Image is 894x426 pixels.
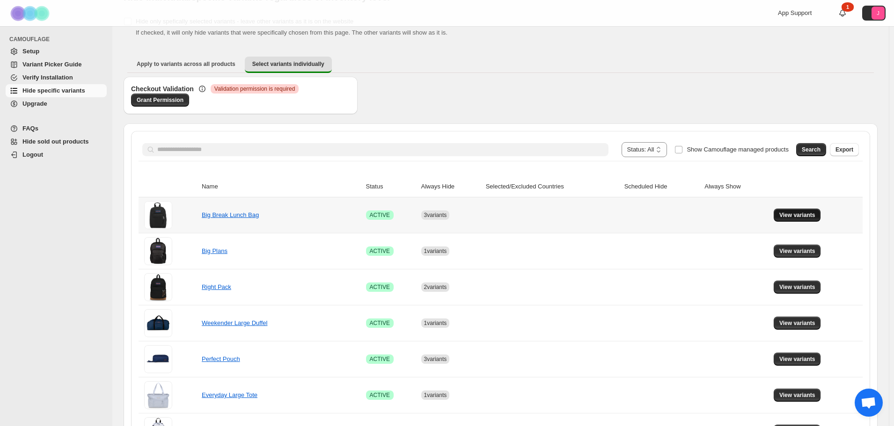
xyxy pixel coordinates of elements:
span: View variants [779,355,815,363]
h3: Checkout Validation [131,84,194,94]
span: ACTIVE [370,211,390,219]
a: FAQs [6,122,107,135]
th: Selected/Excluded Countries [483,176,622,197]
span: Variant Picker Guide [22,61,81,68]
th: Always Show [702,176,771,197]
button: View variants [774,209,821,222]
a: Hide sold out products [6,135,107,148]
a: Setup [6,45,107,58]
span: Hide sold out products [22,138,89,145]
a: Big Plans [202,247,227,254]
span: Select variants individually [252,60,324,68]
span: ACTIVE [370,283,390,291]
a: Verify Installation [6,71,107,84]
button: View variants [774,389,821,402]
span: App Support [778,9,812,16]
span: Validation permission is required [214,85,295,93]
a: Upgrade [6,97,107,110]
button: Export [830,143,859,156]
a: Logout [6,148,107,161]
span: 1 variants [424,248,447,254]
span: Logout [22,151,43,158]
th: Scheduled Hide [622,176,702,197]
span: Export [835,146,853,153]
span: Show Camouflage managed products [687,146,789,153]
img: Camouflage [7,0,54,26]
a: Variant Picker Guide [6,58,107,71]
button: Avatar with initials J [862,6,886,21]
th: Always Hide [418,176,483,197]
span: 1 variants [424,392,447,398]
button: Select variants individually [245,57,332,73]
a: Hide specific variants [6,84,107,97]
button: Search [796,143,826,156]
span: Setup [22,48,39,55]
a: Everyday Large Tote [202,391,257,398]
span: ACTIVE [370,319,390,327]
button: View variants [774,353,821,366]
span: View variants [779,319,815,327]
a: 1 [838,8,847,18]
button: View variants [774,281,821,294]
button: View variants [774,245,821,258]
span: Upgrade [22,100,47,107]
span: View variants [779,211,815,219]
a: Weekender Large Duffel [202,319,267,326]
span: View variants [779,283,815,291]
text: J [877,10,879,16]
span: 1 variants [424,320,447,326]
span: Apply to variants across all products [137,60,235,68]
div: Open chat [855,389,883,417]
span: CAMOUFLAGE [9,36,108,43]
a: Perfect Pouch [202,355,240,362]
button: View variants [774,317,821,330]
div: 1 [842,2,854,12]
span: FAQs [22,125,38,132]
span: View variants [779,247,815,255]
span: 3 variants [424,212,447,218]
th: Name [199,176,363,197]
th: Status [363,176,418,197]
span: Hide specific variants [22,87,85,94]
span: 3 variants [424,356,447,362]
span: 2 variants [424,284,447,290]
span: ACTIVE [370,355,390,363]
a: Grant Permission [131,94,189,107]
span: Avatar with initials J [872,7,885,20]
a: Right Pack [202,283,231,290]
span: ACTIVE [370,391,390,399]
button: Apply to variants across all products [129,57,243,72]
span: Grant Permission [137,96,183,104]
span: Verify Installation [22,74,73,81]
span: If checked, it will only hide variants that were specifically chosen from this page. The other va... [136,29,447,36]
span: Search [802,146,821,153]
span: View variants [779,391,815,399]
a: Big Break Lunch Bag [202,211,259,218]
span: ACTIVE [370,247,390,255]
